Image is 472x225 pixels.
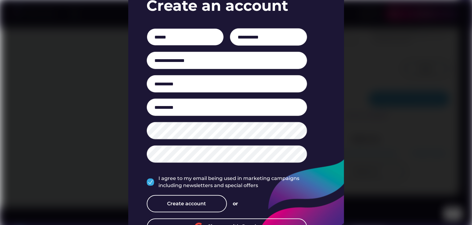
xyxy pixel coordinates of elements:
img: Group%201000002360.svg [147,178,154,186]
button: Create account [147,195,227,212]
iframe: chat widget [446,200,466,219]
div: or [233,200,238,208]
div: I agree to my email being used in marketing campaigns including newsletters and special offers [159,175,307,189]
